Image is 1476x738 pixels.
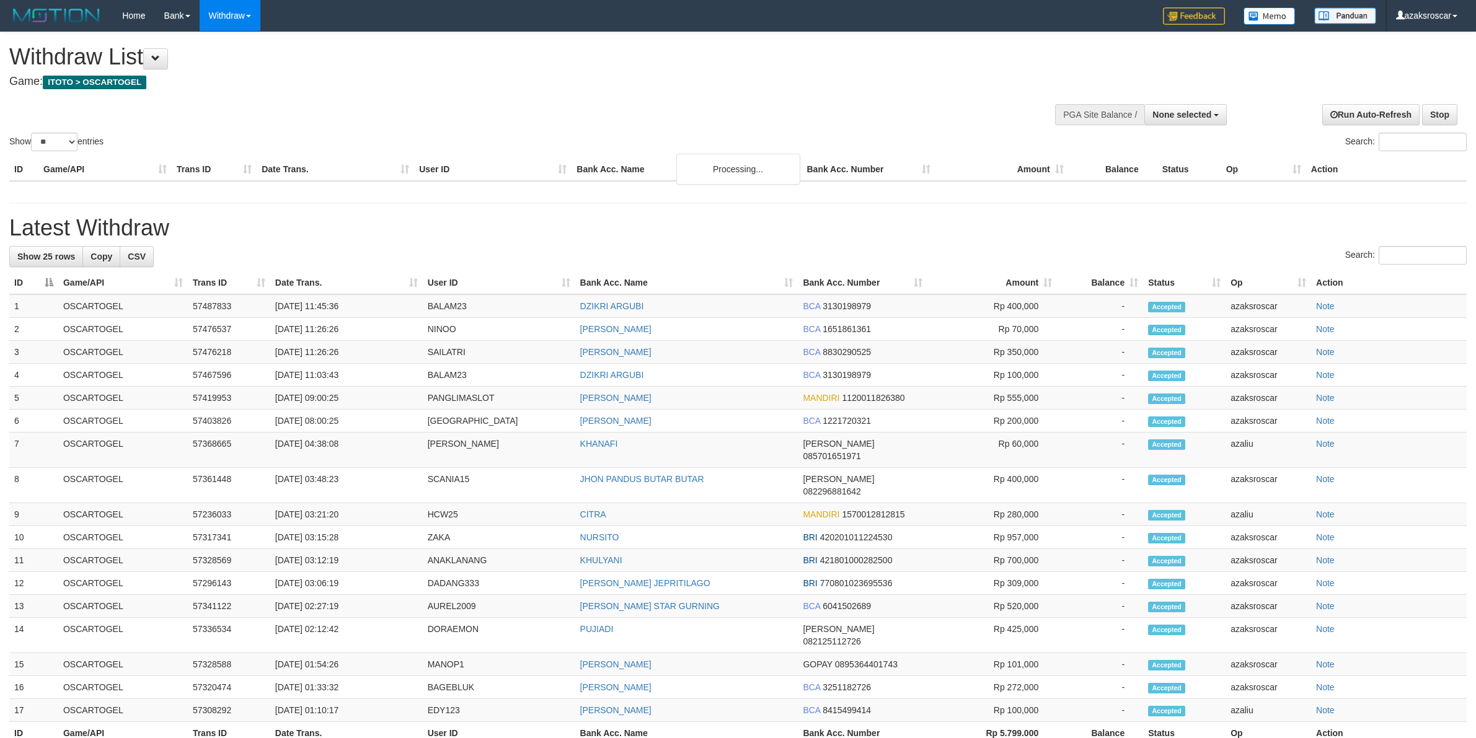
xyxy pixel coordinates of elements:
[1148,683,1185,693] span: Accepted
[1148,602,1185,612] span: Accepted
[58,549,188,572] td: OSCARTOGEL
[802,158,935,181] th: Bank Acc. Number
[1306,158,1467,181] th: Action
[423,526,575,549] td: ZAKA
[1057,572,1143,595] td: -
[9,364,58,387] td: 4
[188,618,270,653] td: 57336534
[580,578,710,588] a: [PERSON_NAME] JEPRITILAGO
[1316,532,1335,542] a: Note
[1226,341,1311,364] td: azaksroscar
[803,370,820,380] span: BCA
[9,133,104,151] label: Show entries
[1226,676,1311,699] td: azaksroscar
[423,318,575,341] td: NINOO
[580,393,652,403] a: [PERSON_NAME]
[1316,416,1335,426] a: Note
[423,433,575,468] td: [PERSON_NAME]
[270,549,423,572] td: [DATE] 03:12:19
[803,555,817,565] span: BRI
[803,705,820,715] span: BCA
[9,387,58,410] td: 5
[803,636,860,646] span: Copy 082125112726 to clipboard
[1057,364,1143,387] td: -
[1226,433,1311,468] td: azaliu
[1316,324,1335,334] a: Note
[423,503,575,526] td: HCW25
[270,410,423,433] td: [DATE] 08:00:25
[9,45,971,69] h1: Withdraw List
[1057,294,1143,318] td: -
[1226,410,1311,433] td: azaksroscar
[1226,549,1311,572] td: azaksroscar
[58,318,188,341] td: OSCARTOGEL
[1316,682,1335,692] a: Note
[823,682,871,692] span: Copy 3251182726 to clipboard
[823,601,871,611] span: Copy 6041502689 to clipboard
[423,364,575,387] td: BALAM23
[1316,555,1335,565] a: Note
[58,433,188,468] td: OSCARTOGEL
[1226,468,1311,503] td: azaksroscar
[580,682,652,692] a: [PERSON_NAME]
[580,347,652,357] a: [PERSON_NAME]
[9,433,58,468] td: 7
[927,526,1057,549] td: Rp 957,000
[270,503,423,526] td: [DATE] 03:21:20
[1148,348,1185,358] span: Accepted
[423,271,575,294] th: User ID: activate to sort column ascending
[423,572,575,595] td: DADANG333
[9,549,58,572] td: 11
[270,468,423,503] td: [DATE] 03:48:23
[1226,699,1311,722] td: azaliu
[82,246,120,267] a: Copy
[58,387,188,410] td: OSCARTOGEL
[9,158,38,181] th: ID
[803,682,820,692] span: BCA
[188,271,270,294] th: Trans ID: activate to sort column ascending
[423,618,575,653] td: DORAEMON
[835,659,898,669] span: Copy 0895364401743 to clipboard
[1057,387,1143,410] td: -
[9,468,58,503] td: 8
[580,509,606,519] a: CITRA
[580,705,652,715] a: [PERSON_NAME]
[188,468,270,503] td: 57361448
[1148,416,1185,427] span: Accepted
[1157,158,1221,181] th: Status
[9,76,971,88] h4: Game:
[927,410,1057,433] td: Rp 200,000
[58,595,188,618] td: OSCARTOGEL
[1244,7,1296,25] img: Button%20Memo.svg
[927,618,1057,653] td: Rp 425,000
[1316,624,1335,634] a: Note
[927,364,1057,387] td: Rp 100,000
[1148,325,1185,335] span: Accepted
[188,433,270,468] td: 57368665
[423,341,575,364] td: SAILATRI
[58,294,188,318] td: OSCARTOGEL
[927,572,1057,595] td: Rp 309,000
[803,474,874,484] span: [PERSON_NAME]
[935,158,1069,181] th: Amount
[58,699,188,722] td: OSCARTOGEL
[58,364,188,387] td: OSCARTOGEL
[580,659,652,669] a: [PERSON_NAME]
[270,433,423,468] td: [DATE] 04:38:08
[927,341,1057,364] td: Rp 350,000
[58,526,188,549] td: OSCARTOGEL
[172,158,257,181] th: Trans ID
[58,618,188,653] td: OSCARTOGEL
[572,158,802,181] th: Bank Acc. Name
[1316,393,1335,403] a: Note
[1345,246,1467,265] label: Search:
[1148,510,1185,521] span: Accepted
[1057,271,1143,294] th: Balance: activate to sort column ascending
[270,341,423,364] td: [DATE] 11:26:26
[270,271,423,294] th: Date Trans.: activate to sort column ascending
[1226,364,1311,387] td: azaksroscar
[1226,503,1311,526] td: azaliu
[9,653,58,676] td: 15
[9,595,58,618] td: 13
[188,676,270,699] td: 57320474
